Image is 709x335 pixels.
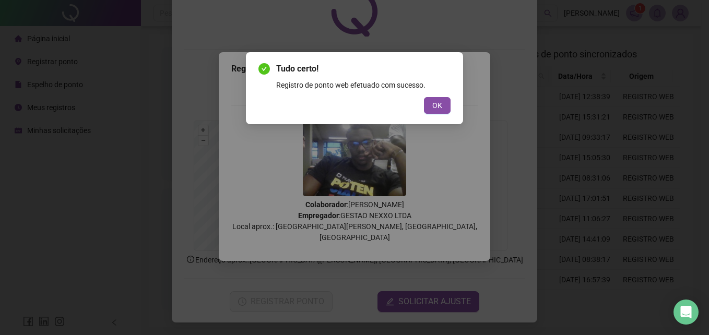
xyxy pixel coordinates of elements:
span: check-circle [258,63,270,75]
button: OK [424,97,451,114]
span: Tudo certo! [276,63,451,75]
div: Open Intercom Messenger [673,300,699,325]
span: OK [432,100,442,111]
div: Registro de ponto web efetuado com sucesso. [276,79,451,91]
